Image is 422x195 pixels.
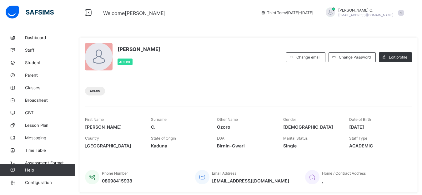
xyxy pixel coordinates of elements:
span: Lesson Plan [25,123,75,128]
span: [DEMOGRAPHIC_DATA] [283,124,340,130]
span: Configuration [25,180,75,185]
span: Birnin-Gwari [217,143,274,148]
span: Parent [25,73,75,78]
span: Phone Number [102,171,128,176]
span: Date of Birth [349,117,371,122]
span: Assessment Format [25,160,75,165]
span: , [322,178,366,183]
span: ACADEMIC [349,143,406,148]
span: LGA [217,136,224,141]
span: Gender [283,117,296,122]
span: [GEOGRAPHIC_DATA] [85,143,142,148]
span: [DATE] [349,124,406,130]
span: 08098415938 [102,178,132,183]
span: Email Address [212,171,236,176]
span: Other Name [217,117,238,122]
span: Admin [90,89,100,93]
span: Student [25,60,75,65]
span: Home / Contract Address [322,171,366,176]
span: Broadsheet [25,98,75,103]
span: CBT [25,110,75,115]
span: Change email [296,55,320,59]
span: Marital Status [283,136,308,141]
span: Single [283,143,340,148]
span: Staff Type [349,136,367,141]
div: EmmanuelC. [319,8,407,18]
span: Messaging [25,135,75,140]
span: Welcome [PERSON_NAME] [103,10,166,16]
span: Kaduna [151,143,208,148]
span: [PERSON_NAME] [85,124,142,130]
span: [EMAIL_ADDRESS][DOMAIN_NAME] [212,178,289,183]
span: Classes [25,85,75,90]
span: Ozoro [217,124,274,130]
img: safsims [6,6,54,19]
span: Dashboard [25,35,75,40]
span: Time Table [25,148,75,153]
span: First Name [85,117,104,122]
span: Edit profile [389,55,407,59]
span: State of Origin [151,136,176,141]
span: Active [119,60,131,64]
span: [PERSON_NAME] [118,46,161,52]
span: Staff [25,48,75,53]
span: [EMAIL_ADDRESS][DOMAIN_NAME] [338,13,394,17]
span: Change Password [339,55,371,59]
span: Country [85,136,99,141]
span: Help [25,167,75,172]
span: session/term information [261,10,313,15]
span: Surname [151,117,167,122]
span: [PERSON_NAME] C. [338,8,394,13]
span: C. [151,124,208,130]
